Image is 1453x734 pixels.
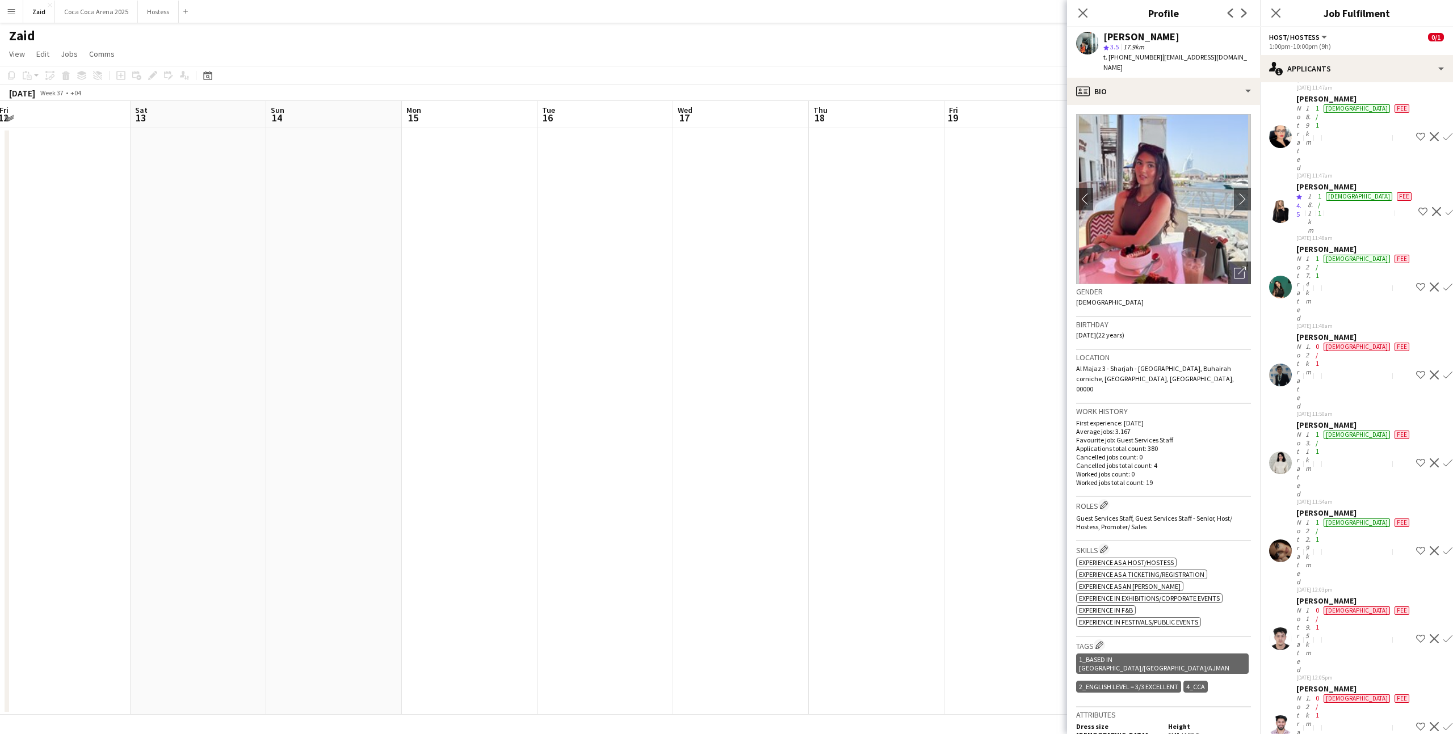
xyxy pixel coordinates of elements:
div: [DATE] 12:03pm [1296,586,1412,593]
span: [DEMOGRAPHIC_DATA] [1076,298,1144,306]
h3: Attributes [1076,710,1251,720]
span: 17.9km [1121,43,1147,51]
span: [DATE] (22 years) [1076,331,1124,339]
div: [DATE] 11:47am [1296,84,1412,91]
h3: Profile [1067,6,1260,20]
div: [DEMOGRAPHIC_DATA] [1326,192,1392,201]
div: Applicants [1260,55,1453,82]
div: +04 [70,88,81,97]
div: [DEMOGRAPHIC_DATA] [1324,343,1390,351]
span: 16 [540,111,555,124]
div: [PERSON_NAME] [1296,508,1412,518]
span: Jobs [61,49,78,59]
span: Fee [1395,431,1409,439]
h5: Height [1168,722,1251,731]
div: Crew has different fees then in role [1392,606,1412,674]
h1: Zaid [9,27,35,44]
div: [DEMOGRAPHIC_DATA] [1324,606,1390,615]
div: [DEMOGRAPHIC_DATA] [1324,431,1390,439]
span: Fri [949,105,958,115]
app-skills-label: 1/1 [1316,104,1319,129]
span: Al Majaz 3 - Sharjah - [GEOGRAPHIC_DATA], Buhairah corniche, [GEOGRAPHIC_DATA], [GEOGRAPHIC_DATA]... [1076,364,1234,393]
p: Worked jobs count: 0 [1076,470,1251,478]
app-skills-label: 0/1 [1316,606,1319,631]
a: View [5,47,30,61]
span: t. [PHONE_NUMBER] [1103,53,1162,61]
span: Fee [1395,343,1409,351]
div: [PERSON_NAME] [1296,94,1412,104]
div: 1_Based in [GEOGRAPHIC_DATA]/[GEOGRAPHIC_DATA]/Ajman [1076,653,1249,674]
span: | [EMAIL_ADDRESS][DOMAIN_NAME] [1103,53,1247,71]
div: [PERSON_NAME] [1103,32,1179,42]
p: Favourite job: Guest Services Staff [1076,436,1251,444]
div: 4_CCA [1183,681,1208,693]
span: Host/ Hostess [1269,33,1320,41]
div: 2_English Level = 3/3 Excellent [1076,681,1181,693]
a: Comms [85,47,119,61]
span: Fee [1395,606,1409,615]
div: [PERSON_NAME] [1296,182,1414,192]
button: Coca Coca Arena 2025 [55,1,138,23]
div: Not rated [1296,104,1303,172]
app-skills-label: 0/1 [1316,694,1319,719]
div: 122.9km [1303,518,1313,586]
p: First experience: [DATE] [1076,419,1251,427]
div: 18.1km [1305,192,1316,234]
div: Crew has different fees then in role [1392,254,1412,322]
span: 18 [812,111,828,124]
span: Mon [406,105,421,115]
div: Not rated [1296,606,1303,674]
span: 13 [133,111,148,124]
span: Tue [542,105,555,115]
div: [DATE] 11:47am [1296,172,1412,179]
div: Crew has different fees then in role [1392,104,1412,172]
div: 127.4km [1303,254,1313,322]
span: 19 [947,111,958,124]
span: Experience in Exhibitions/Corporate Events [1079,594,1220,602]
span: Fee [1397,192,1412,201]
div: Not rated [1296,518,1303,586]
div: Not rated [1296,430,1303,498]
div: 18.9km [1303,104,1313,172]
app-skills-label: 0/1 [1316,342,1319,368]
h3: Tags [1076,639,1251,651]
div: [DATE] 11:50am [1296,410,1412,417]
div: Crew has different fees then in role [1395,192,1414,234]
div: [DEMOGRAPHIC_DATA] [1324,255,1390,263]
div: [DEMOGRAPHIC_DATA] [1324,104,1390,113]
div: [DATE] 11:48am [1296,322,1412,330]
div: [PERSON_NAME] [1296,596,1412,606]
div: [PERSON_NAME] [1296,420,1412,430]
span: 0/1 [1428,33,1444,41]
span: 15 [405,111,421,124]
div: [DATE] [9,87,35,99]
div: [PERSON_NAME] [1296,332,1412,342]
p: Cancelled jobs total count: 4 [1076,461,1251,470]
img: Crew avatar or photo [1076,114,1251,284]
button: Host/ Hostess [1269,33,1329,41]
p: Cancelled jobs count: 0 [1076,453,1251,461]
span: 17 [676,111,692,124]
span: Experience as a Ticketing/Registration [1079,570,1204,579]
h3: Work history [1076,406,1251,416]
app-skills-label: 1/1 [1316,518,1319,543]
app-skills-label: 1/1 [1316,430,1319,455]
a: Jobs [56,47,82,61]
div: 1.2km [1303,342,1313,410]
div: [DEMOGRAPHIC_DATA] [1324,518,1390,527]
div: 119.5km [1303,606,1313,674]
app-skills-label: 1/1 [1316,254,1319,280]
div: Open photos pop-in [1228,261,1251,284]
span: Sat [135,105,148,115]
span: Fee [1395,104,1409,113]
span: Thu [813,105,828,115]
p: Applications total count: 380 [1076,444,1251,453]
h3: Gender [1076,286,1251,297]
p: Worked jobs total count: 19 [1076,478,1251,487]
div: Crew has different fees then in role [1392,342,1412,410]
div: Bio [1067,78,1260,105]
span: Experience in Festivals/Public Events [1079,618,1198,626]
div: Crew has different fees then in role [1392,430,1412,498]
span: Guest Services Staff, Guest Services Staff - Senior, Host/ Hostess, Promoter/ Sales [1076,514,1232,531]
div: [DATE] 12:05pm [1296,674,1412,681]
